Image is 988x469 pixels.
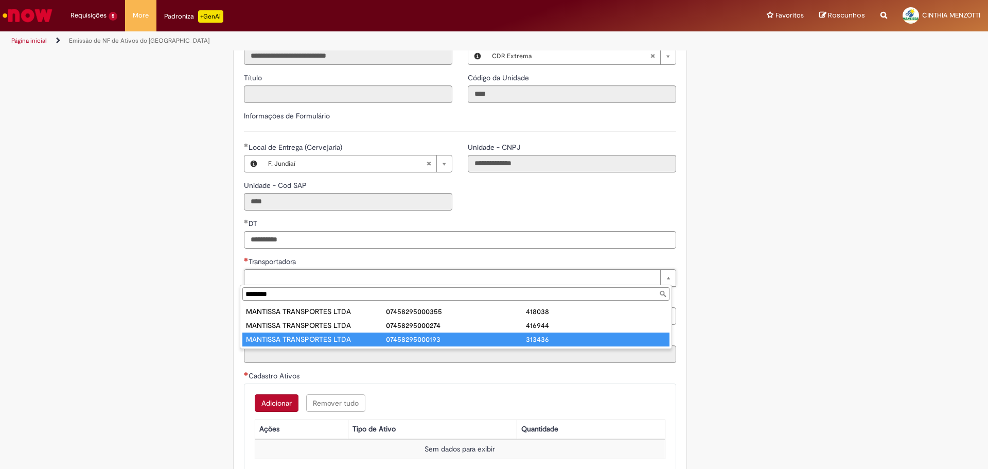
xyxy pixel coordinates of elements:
[246,334,386,344] div: MANTISSA TRANSPORTES LTDA
[246,320,386,331] div: MANTISSA TRANSPORTES LTDA
[526,334,666,344] div: 313436
[386,320,526,331] div: 07458295000274
[386,334,526,344] div: 07458295000193
[240,303,672,349] ul: Transportadora
[526,306,666,317] div: 418038
[246,306,386,317] div: MANTISSA TRANSPORTES LTDA
[526,320,666,331] div: 416944
[386,306,526,317] div: 07458295000355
